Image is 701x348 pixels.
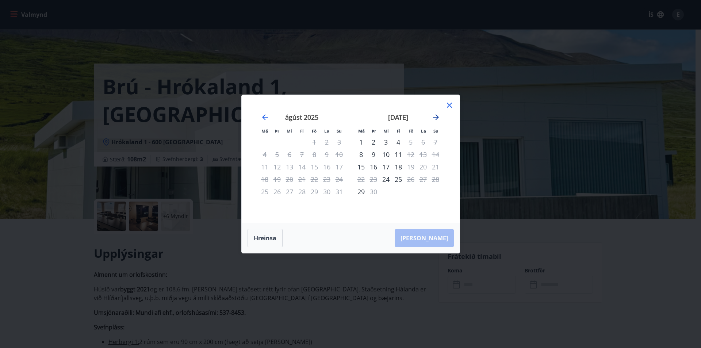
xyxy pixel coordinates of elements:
[367,161,380,173] td: Choose þriðjudagur, 16. september 2025 as your check-in date. It’s available.
[308,186,321,198] td: Not available. föstudagur, 29. ágúst 2025
[417,148,429,161] td: Not available. laugardagur, 13. september 2025
[429,136,442,148] td: Not available. sunnudagur, 7. september 2025
[285,113,318,122] strong: ágúst 2025
[355,148,367,161] td: Choose mánudagur, 8. september 2025 as your check-in date. It’s available.
[388,113,408,122] strong: [DATE]
[433,128,438,134] small: Su
[355,186,367,198] div: Aðeins innritun í boði
[296,173,308,186] td: Not available. fimmtudagur, 21. ágúst 2025
[321,136,333,148] td: Not available. laugardagur, 2. ágúst 2025
[405,173,417,186] td: Not available. föstudagur, 26. september 2025
[308,136,321,148] td: Not available. föstudagur, 1. ágúst 2025
[271,186,283,198] td: Not available. þriðjudagur, 26. ágúst 2025
[417,173,429,186] td: Not available. laugardagur, 27. september 2025
[321,161,333,173] td: Not available. laugardagur, 16. ágúst 2025
[392,173,405,186] div: 25
[333,186,345,198] td: Not available. sunnudagur, 31. ágúst 2025
[380,173,392,186] td: Choose miðvikudagur, 24. september 2025 as your check-in date. It’s available.
[283,173,296,186] td: Not available. miðvikudagur, 20. ágúst 2025
[429,173,442,186] td: Not available. sunnudagur, 28. september 2025
[355,161,367,173] div: Aðeins innritun í boði
[337,128,342,134] small: Su
[287,128,292,134] small: Mi
[392,148,405,161] td: Choose fimmtudagur, 11. september 2025 as your check-in date. It’s available.
[392,173,405,186] td: Choose fimmtudagur, 25. september 2025 as your check-in date. It’s available.
[283,148,296,161] td: Not available. miðvikudagur, 6. ágúst 2025
[258,148,271,161] td: Not available. mánudagur, 4. ágúst 2025
[372,128,376,134] small: Þr
[380,136,392,148] div: 3
[321,148,333,161] td: Not available. laugardagur, 9. ágúst 2025
[296,161,308,173] td: Not available. fimmtudagur, 14. ágúst 2025
[275,128,279,134] small: Þr
[258,173,271,186] td: Not available. mánudagur, 18. ágúst 2025
[333,173,345,186] td: Not available. sunnudagur, 24. ágúst 2025
[308,173,321,186] td: Not available. föstudagur, 22. ágúst 2025
[355,136,367,148] div: Aðeins innritun í boði
[271,173,283,186] td: Not available. þriðjudagur, 19. ágúst 2025
[421,128,426,134] small: La
[296,186,308,198] td: Not available. fimmtudagur, 28. ágúst 2025
[380,136,392,148] td: Choose miðvikudagur, 3. september 2025 as your check-in date. It’s available.
[258,161,271,173] td: Not available. mánudagur, 11. ágúst 2025
[367,161,380,173] div: 16
[271,148,283,161] td: Not available. þriðjudagur, 5. ágúst 2025
[355,186,367,198] td: Choose mánudagur, 29. september 2025 as your check-in date. It’s available.
[405,136,417,148] td: Not available. föstudagur, 5. september 2025
[367,186,380,198] td: Not available. þriðjudagur, 30. september 2025
[392,161,405,173] td: Choose fimmtudagur, 18. september 2025 as your check-in date. It’s available.
[405,136,417,148] div: Aðeins útritun í boði
[367,186,380,198] div: Aðeins útritun í boði
[283,161,296,173] td: Not available. miðvikudagur, 13. ágúst 2025
[355,161,367,173] td: Choose mánudagur, 15. september 2025 as your check-in date. It’s available.
[271,161,283,173] td: Not available. þriðjudagur, 12. ágúst 2025
[380,148,392,161] div: 10
[248,229,283,247] button: Hreinsa
[300,128,304,134] small: Fi
[308,148,321,161] td: Not available. föstudagur, 8. ágúst 2025
[405,148,417,161] div: Aðeins útritun í boði
[367,148,380,161] td: Choose þriðjudagur, 9. september 2025 as your check-in date. It’s available.
[409,128,413,134] small: Fö
[324,128,329,134] small: La
[367,173,380,186] td: Not available. þriðjudagur, 23. september 2025
[380,173,392,186] div: Aðeins innritun í boði
[417,161,429,173] td: Not available. laugardagur, 20. september 2025
[333,136,345,148] td: Not available. sunnudagur, 3. ágúst 2025
[355,148,367,161] div: Aðeins innritun í boði
[417,136,429,148] td: Not available. laugardagur, 6. september 2025
[261,128,268,134] small: Má
[367,148,380,161] div: 9
[383,128,389,134] small: Mi
[405,148,417,161] td: Not available. föstudagur, 12. september 2025
[296,148,308,161] td: Not available. fimmtudagur, 7. ágúst 2025
[392,161,405,173] div: 18
[321,173,333,186] td: Not available. laugardagur, 23. ágúst 2025
[380,161,392,173] div: 17
[380,161,392,173] td: Choose miðvikudagur, 17. september 2025 as your check-in date. It’s available.
[308,161,321,173] td: Not available. föstudagur, 15. ágúst 2025
[392,136,405,148] div: 4
[258,186,271,198] td: Not available. mánudagur, 25. ágúst 2025
[250,104,451,214] div: Calendar
[358,128,365,134] small: Má
[321,186,333,198] td: Not available. laugardagur, 30. ágúst 2025
[355,136,367,148] td: Choose mánudagur, 1. september 2025 as your check-in date. It’s available.
[367,136,380,148] td: Choose þriðjudagur, 2. september 2025 as your check-in date. It’s available.
[405,173,417,186] div: Aðeins útritun í boði
[355,173,367,186] td: Not available. mánudagur, 22. september 2025
[380,148,392,161] td: Choose miðvikudagur, 10. september 2025 as your check-in date. It’s available.
[397,128,401,134] small: Fi
[429,148,442,161] td: Not available. sunnudagur, 14. september 2025
[367,136,380,148] div: 2
[261,113,269,122] div: Move backward to switch to the previous month.
[333,161,345,173] td: Not available. sunnudagur, 17. ágúst 2025
[312,128,317,134] small: Fö
[432,113,440,122] div: Move forward to switch to the next month.
[333,148,345,161] td: Not available. sunnudagur, 10. ágúst 2025
[429,161,442,173] td: Not available. sunnudagur, 21. september 2025
[283,186,296,198] td: Not available. miðvikudagur, 27. ágúst 2025
[392,136,405,148] td: Choose fimmtudagur, 4. september 2025 as your check-in date. It’s available.
[392,148,405,161] div: 11
[405,161,417,173] td: Not available. föstudagur, 19. september 2025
